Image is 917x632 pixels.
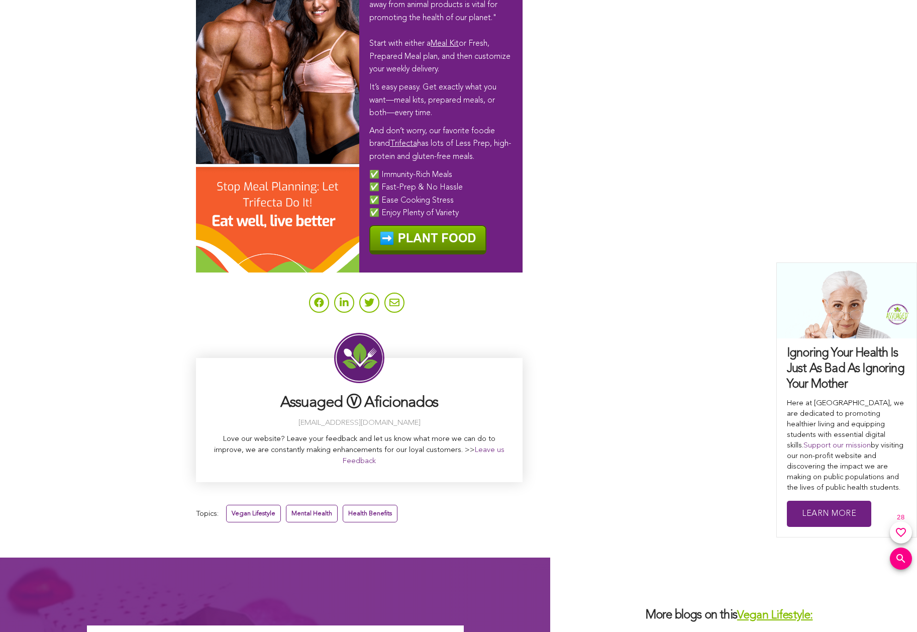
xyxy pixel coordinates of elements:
[211,418,507,429] p: [EMAIL_ADDRESS][DOMAIN_NAME]
[369,197,454,205] span: ✅ Ease Cooking Stress
[211,393,507,413] h3: Assuaged Ⓥ Aficionados
[390,140,417,148] a: Trifecta
[334,333,384,383] img: Assuaged Ⓥ Aficionados
[431,40,459,48] a: Meal Kit
[369,171,452,179] span: ✅ Immunity-Rich Meals
[867,584,917,632] iframe: Chat Widget
[369,127,511,161] span: And don’t worry, our favorite foodie brand has lots of Less Prep, high-protein and gluten-free me...
[641,608,827,623] h3: More blogs on this
[343,505,397,522] a: Health Benefits
[226,505,281,522] a: Vegan Lifestyle
[369,209,459,217] span: ✅ Enjoy Plenty of Variety
[369,184,463,192] span: ✅ Fast-Prep & No Hassle
[196,507,219,521] span: Topics:
[211,434,507,467] p: Love our website? Leave your feedback and let us know what more we can do to improve, we are cons...
[343,446,504,465] a: Leave us Feedback
[787,501,871,527] a: Learn More
[369,225,486,254] img: ️ PLANT FOOD
[737,610,813,621] a: Vegan Lifestyle:
[369,83,496,117] span: It’s easy peasy. Get exactly what you want—meal kits, prepared meals, or both—every time.
[286,505,338,522] a: Mental Health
